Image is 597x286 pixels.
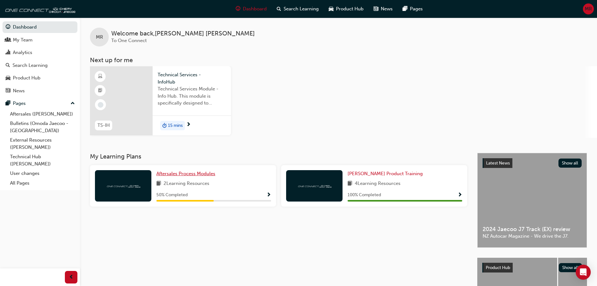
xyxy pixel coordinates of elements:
[324,3,369,15] a: car-iconProduct Hub
[348,180,352,188] span: book-icon
[156,180,161,188] span: book-icon
[156,170,218,177] a: Aftersales Process Modules
[69,273,74,281] span: prev-icon
[559,263,582,272] button: Show all
[156,171,215,176] span: Aftersales Process Modules
[13,49,32,56] div: Analytics
[329,5,333,13] span: car-icon
[8,169,77,178] a: User changes
[8,178,77,188] a: All Pages
[483,158,582,168] a: Latest NewsShow all
[284,5,319,13] span: Search Learning
[13,100,26,107] div: Pages
[3,98,77,109] button: Pages
[168,122,183,129] span: 15 mins
[583,3,594,14] button: MR
[6,88,10,94] span: news-icon
[13,36,33,44] div: My Team
[558,159,582,168] button: Show all
[576,265,591,280] div: Open Intercom Messenger
[3,60,77,71] a: Search Learning
[6,63,10,68] span: search-icon
[585,5,592,13] span: MR
[96,34,103,41] span: MR
[6,24,10,30] span: guage-icon
[486,160,510,166] span: Latest News
[243,5,267,13] span: Dashboard
[6,37,10,43] span: people-icon
[3,47,77,58] a: Analytics
[483,226,582,233] span: 2024 Jaecoo J7 Track (EX) review
[297,183,332,189] img: oneconnect
[164,180,209,188] span: 2 Learning Resources
[3,34,77,46] a: My Team
[3,21,77,33] a: Dashboard
[458,192,462,198] span: Show Progress
[80,57,597,64] h3: Next up for me
[98,87,102,95] span: booktick-icon
[3,72,77,84] a: Product Hub
[90,153,467,160] h3: My Learning Plans
[231,3,272,15] a: guage-iconDashboard
[482,263,582,273] a: Product HubShow all
[13,62,48,69] div: Search Learning
[336,5,364,13] span: Product Hub
[6,50,10,56] span: chart-icon
[398,3,428,15] a: pages-iconPages
[158,85,226,107] span: Technical Services Module - Info Hub. This module is specifically designed to address the require...
[6,101,10,106] span: pages-icon
[355,180,401,188] span: 4 Learning Resources
[8,135,77,152] a: External Resources ([PERSON_NAME])
[486,265,510,270] span: Product Hub
[272,3,324,15] a: search-iconSearch Learning
[403,5,407,13] span: pages-icon
[71,100,75,108] span: up-icon
[98,102,103,108] span: learningRecordVerb_NONE-icon
[348,170,425,177] a: [PERSON_NAME] Product Training
[6,75,10,81] span: car-icon
[111,30,255,37] span: Welcome back , [PERSON_NAME] [PERSON_NAME]
[266,191,271,199] button: Show Progress
[369,3,398,15] a: news-iconNews
[410,5,423,13] span: Pages
[111,38,147,43] span: To One Connect
[458,191,462,199] button: Show Progress
[381,5,393,13] span: News
[3,85,77,97] a: News
[98,73,102,81] span: learningResourceType_ELEARNING-icon
[8,152,77,169] a: Technical Hub ([PERSON_NAME])
[186,122,191,128] span: next-icon
[3,20,77,98] button: DashboardMy TeamAnalyticsSearch LearningProduct HubNews
[277,5,281,13] span: search-icon
[348,171,423,176] span: [PERSON_NAME] Product Training
[13,87,25,94] div: News
[8,109,77,119] a: Aftersales ([PERSON_NAME])
[477,153,587,248] a: Latest NewsShow all2024 Jaecoo J7 Track (EX) reviewNZ Autocar Magazine - We drive the J7.
[162,121,167,130] span: duration-icon
[8,119,77,135] a: Bulletins (Omoda Jaecoo - [GEOGRAPHIC_DATA])
[266,192,271,198] span: Show Progress
[90,66,231,135] a: TS-IHTechnical Services - InfoHubTechnical Services Module - Info Hub. This module is specificall...
[97,122,110,129] span: TS-IH
[3,3,75,15] img: oneconnect
[483,233,582,240] span: NZ Autocar Magazine - We drive the J7.
[156,192,188,199] span: 50 % Completed
[13,74,40,82] div: Product Hub
[348,192,381,199] span: 100 % Completed
[158,71,226,85] span: Technical Services - InfoHub
[236,5,240,13] span: guage-icon
[374,5,378,13] span: news-icon
[106,183,140,189] img: oneconnect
